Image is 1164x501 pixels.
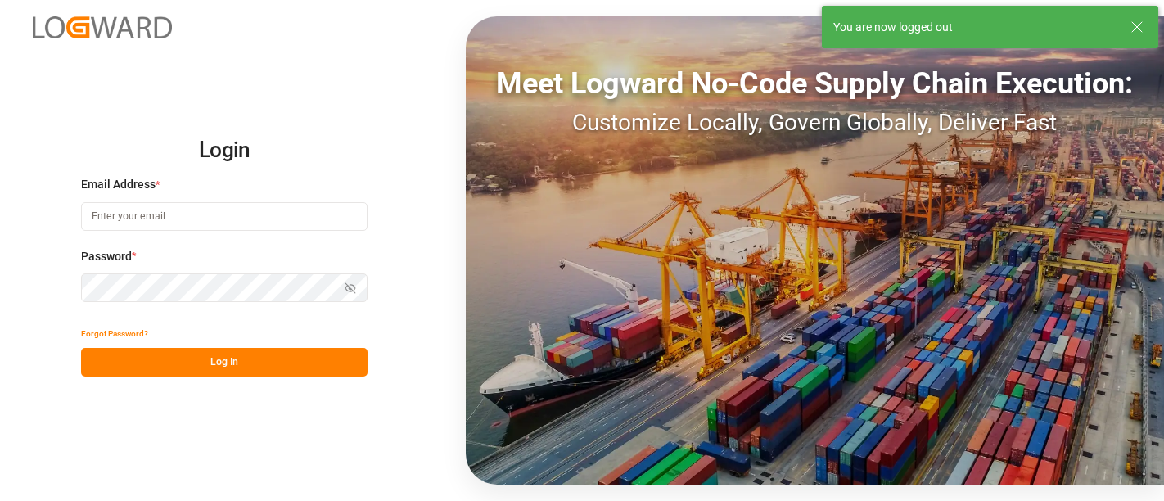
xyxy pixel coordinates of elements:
[81,248,132,265] span: Password
[33,16,172,38] img: Logward_new_orange.png
[81,124,368,177] h2: Login
[81,176,156,193] span: Email Address
[466,61,1164,106] div: Meet Logward No-Code Supply Chain Execution:
[833,19,1115,36] div: You are now logged out
[81,348,368,377] button: Log In
[81,319,148,348] button: Forgot Password?
[466,106,1164,140] div: Customize Locally, Govern Globally, Deliver Fast
[81,202,368,231] input: Enter your email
